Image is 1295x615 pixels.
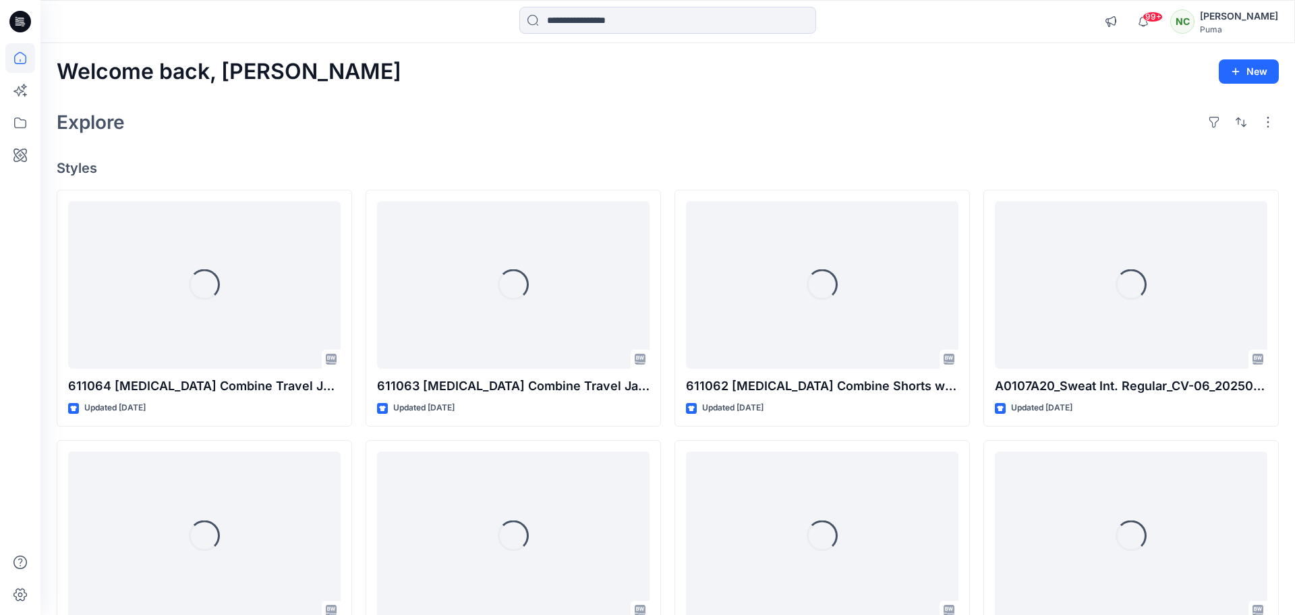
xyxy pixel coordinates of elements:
[1219,59,1279,84] button: New
[686,377,958,396] p: 611062 [MEDICAL_DATA] Combine Shorts w/ Pockets
[1170,9,1195,34] div: NC
[1143,11,1163,22] span: 99+
[393,401,455,415] p: Updated [DATE]
[57,160,1279,176] h4: Styles
[995,377,1267,396] p: A0107A20_Sweat Int. Regular_CV-06_20250918
[702,401,764,415] p: Updated [DATE]
[1200,24,1278,34] div: Puma
[1011,401,1072,415] p: Updated [DATE]
[377,377,650,396] p: 611063 [MEDICAL_DATA] Combine Travel Jacket
[57,111,125,133] h2: Explore
[68,377,341,396] p: 611064 [MEDICAL_DATA] Combine Travel Jacket
[1200,8,1278,24] div: [PERSON_NAME]
[84,401,146,415] p: Updated [DATE]
[57,59,401,84] h2: Welcome back, [PERSON_NAME]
